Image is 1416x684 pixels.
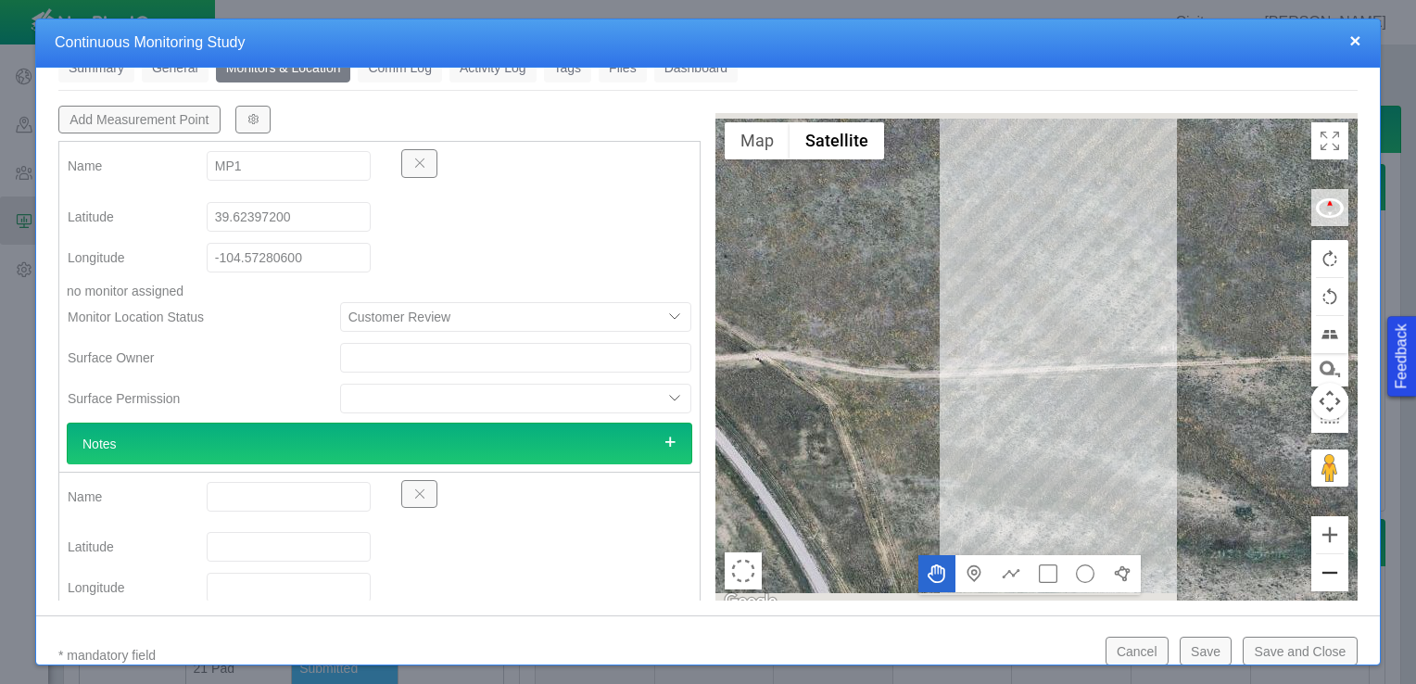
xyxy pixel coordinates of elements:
button: Tilt map [1311,316,1348,353]
a: Files [599,53,647,82]
label: Surface Permission [53,382,325,415]
a: Summary [58,53,134,82]
a: Dashboard [654,53,739,82]
div: Notes [67,423,692,464]
label: Latitude [53,530,192,564]
button: Keyboard shortcuts [812,601,891,614]
span: no monitor assigned [67,284,183,298]
button: Rotate map counterclockwise [1311,278,1348,315]
label: Name [53,480,192,513]
button: Rotate map clockwise [1311,240,1348,277]
label: Monitor Location Status [53,300,325,334]
h4: Continuous Monitoring Study [55,33,1361,53]
button: Toggle Fullscreen in browser window [1311,122,1348,159]
button: Select area [725,552,762,589]
button: Draw a multipoint line [992,555,1030,592]
label: Longitude [53,571,192,604]
button: Map camera controls [1311,383,1348,420]
label: Surface Owner [53,341,325,374]
button: Cancel [1106,637,1169,665]
button: Reset tilt and heading [1311,189,1348,226]
button: Show satellite imagery [790,122,884,159]
button: Zoom out [1311,554,1348,591]
label: Latitude [53,200,192,234]
button: Add Measurement Point [58,106,221,133]
button: Show street map [725,122,790,159]
a: General [142,53,209,82]
a: Activity Log [449,53,537,82]
button: Draw a rectangle [1030,555,1067,592]
button: Move the map [918,555,955,592]
label: Name [53,149,192,183]
a: Comm Log [358,53,441,82]
img: Google [720,589,781,614]
p: * mandatory field [58,644,1091,667]
button: Draw a circle [1067,555,1104,592]
label: Longitude [53,241,192,274]
button: Save and Close [1243,637,1357,665]
button: Save [1180,637,1232,665]
button: close [1349,31,1360,50]
a: Tags [544,53,592,82]
button: Map Scale: 20 m per 43 pixels [1159,601,1235,614]
button: Draw a polygon [1104,555,1141,592]
button: Drag Pegman onto the map to open Street View [1311,450,1348,487]
button: Add a marker [955,555,992,592]
button: Zoom in [1311,516,1348,553]
button: Measure [1311,396,1348,433]
a: Monitors & Location [216,53,351,82]
a: Open this area in Google Maps (opens a new window) [720,589,781,614]
button: Measure [1311,349,1348,386]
